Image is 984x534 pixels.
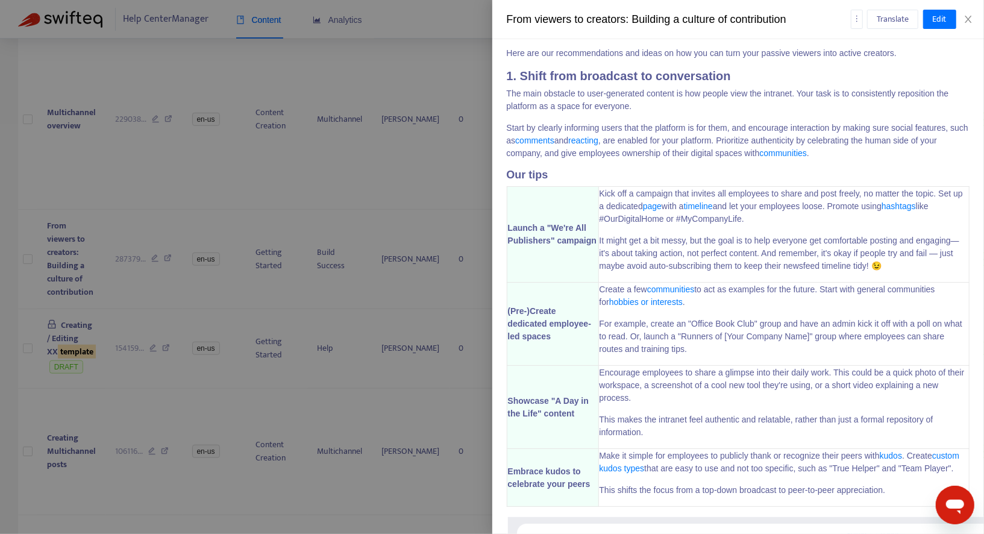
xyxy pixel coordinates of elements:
strong: Our tips [507,169,548,181]
button: Translate [867,10,918,29]
strong: Launch a "We're All Publishers" campaign [508,223,597,245]
a: hobbies or interests [609,297,683,307]
a: hashtags [882,201,916,211]
span: more [853,14,861,23]
p: This shifts the focus from a top-down broadcast to peer-to-peer appreciation. [600,484,969,497]
a: reacting [568,136,598,145]
span: Edit [933,13,947,26]
strong: 1. Shift from broadcast to conversation [507,69,731,83]
p: It might get a bit messy, but the goal is to help everyone get comfortable posting and engaging—i... [600,234,969,272]
a: communities [647,284,695,294]
a: timeline [684,201,713,211]
p: Here are our recommendations and ideas on how you can turn your passive viewers into active creat... [507,47,970,60]
a: kudos [880,451,902,460]
p: For example, create an "Office Book Club" group and have an admin kick it off with a poll on what... [600,318,969,356]
p: This makes the intranet feel authentic and relatable, rather than just a formal repository of inf... [600,413,969,439]
button: more [851,10,863,29]
button: Edit [923,10,956,29]
p: The main obstacle to user-generated content is how people view the intranet. Your task is to cons... [507,87,970,113]
iframe: Button to launch messaging window [936,486,974,524]
p: Start by clearly informing users that the platform is for them, and encourage interaction by maki... [507,122,970,160]
p: Encourage employees to share a glimpse into their daily work. This could be a quick photo of thei... [600,366,969,404]
span: Translate [877,13,909,26]
a: page [643,201,662,211]
span: close [964,14,973,24]
strong: Showcase "A Day in the Life" content [508,396,589,418]
button: Close [960,14,977,25]
strong: Embrace kudos to celebrate your peers [508,466,591,489]
p: Make it simple for employees to publicly thank or recognize their peers with . Create that are ea... [600,450,969,475]
div: From viewers to creators: Building a culture of contribution [507,11,851,28]
strong: (Pre-)Create dedicated employee-led spaces [508,306,592,341]
a: communities [759,148,807,158]
p: Kick off a campaign that invites all employees to share and post freely, no matter the topic. Set... [600,187,969,225]
p: Create a few to act as examples for the future. Start with general communities for . [600,283,969,309]
a: comments [515,136,554,145]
